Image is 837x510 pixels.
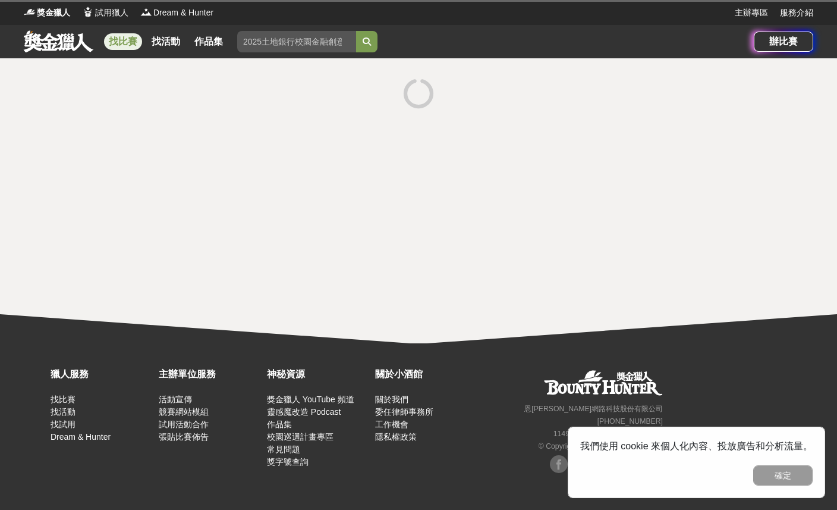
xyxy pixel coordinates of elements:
[51,407,75,417] a: 找活動
[780,7,813,19] a: 服務介紹
[550,455,568,473] img: Facebook
[539,442,663,450] small: © Copyright 2025 . All Rights Reserved.
[159,395,192,404] a: 活動宣傳
[267,367,369,381] div: 神秘資源
[159,367,261,381] div: 主辦單位服務
[375,395,408,404] a: 關於我們
[267,395,354,404] a: 獎金獵人 YouTube 頻道
[51,367,153,381] div: 獵人服務
[82,6,94,18] img: Logo
[24,7,70,19] a: Logo獎金獵人
[375,432,417,442] a: 隱私權政策
[237,31,356,52] input: 2025土地銀行校園金融創意挑戰賽：從你出發 開啟智慧金融新頁
[375,420,408,429] a: 工作機會
[735,7,768,19] a: 主辦專區
[597,417,663,425] small: [PHONE_NUMBER]
[754,32,813,52] a: 辦比賽
[24,6,36,18] img: Logo
[51,420,75,429] a: 找試用
[553,430,663,438] small: 11494 [STREET_ADDRESS] 3 樓
[147,33,185,50] a: 找活動
[37,7,70,19] span: 獎金獵人
[267,445,300,454] a: 常見問題
[140,7,213,19] a: LogoDream & Hunter
[95,7,128,19] span: 試用獵人
[267,407,341,417] a: 靈感魔改造 Podcast
[524,405,663,413] small: 恩[PERSON_NAME]網路科技股份有限公司
[267,457,309,467] a: 獎字號查詢
[753,465,813,486] button: 確定
[190,33,228,50] a: 作品集
[104,33,142,50] a: 找比賽
[267,420,292,429] a: 作品集
[153,7,213,19] span: Dream & Hunter
[159,407,209,417] a: 競賽網站模組
[159,432,209,442] a: 張貼比賽佈告
[580,441,813,451] span: 我們使用 cookie 來個人化內容、投放廣告和分析流量。
[159,420,209,429] a: 試用活動合作
[51,395,75,404] a: 找比賽
[375,407,433,417] a: 委任律師事務所
[267,432,333,442] a: 校園巡迴計畫專區
[375,367,477,381] div: 關於小酒館
[51,432,111,442] a: Dream & Hunter
[82,7,128,19] a: Logo試用獵人
[140,6,152,18] img: Logo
